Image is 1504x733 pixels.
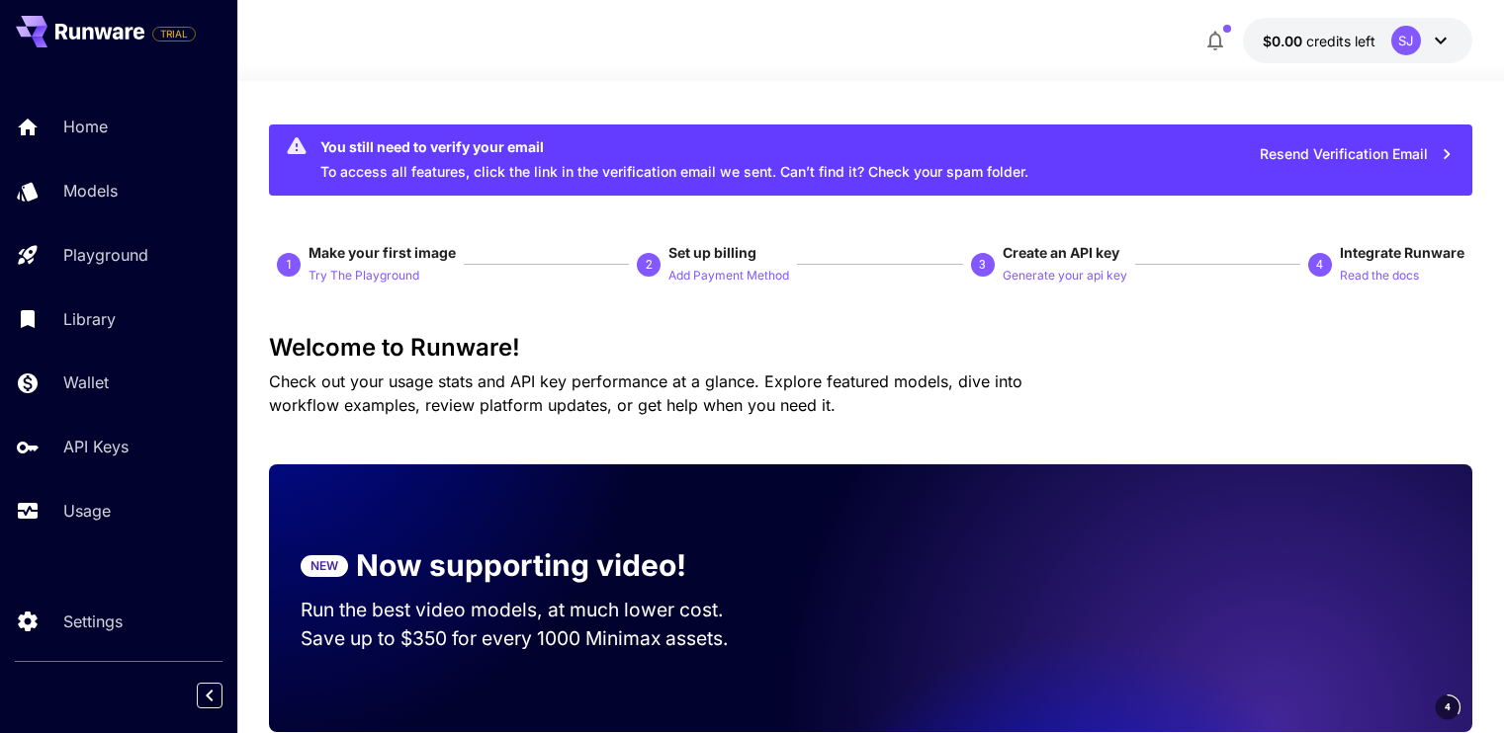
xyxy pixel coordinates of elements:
div: Collapse sidebar [212,678,237,713]
button: Collapse sidebar [197,683,222,708]
p: 4 [1316,256,1323,274]
p: 2 [646,256,653,274]
div: $0.00 [1263,31,1375,51]
span: Check out your usage stats and API key performance at a glance. Explore featured models, dive int... [269,371,1022,415]
p: API Keys [63,435,129,458]
p: Usage [63,499,111,523]
p: Generate your api key [1003,267,1127,285]
span: $0.00 [1263,33,1306,49]
button: Try The Playground [309,263,419,286]
p: Settings [63,610,123,633]
p: 3 [979,256,986,274]
div: SJ [1391,26,1421,55]
p: 1 [286,256,293,274]
span: Make your first image [309,244,456,261]
p: Try The Playground [309,267,419,285]
p: Home [63,115,108,138]
button: Add Payment Method [668,263,789,286]
button: Read the docs [1340,263,1419,286]
span: credits left [1306,33,1375,49]
p: Now supporting video! [356,543,686,588]
button: Resend Verification Email [1249,134,1464,175]
span: Add your payment card to enable full platform functionality. [152,22,196,45]
p: Add Payment Method [668,267,789,285]
span: 4 [1445,699,1451,714]
button: Generate your api key [1003,263,1127,286]
p: Library [63,307,116,331]
div: To access all features, click the link in the verification email we sent. Can’t find it? Check yo... [320,130,1028,190]
p: Playground [63,243,148,267]
div: You still need to verify your email [320,136,1028,157]
span: Create an API key [1003,244,1119,261]
span: Set up billing [668,244,756,261]
p: Save up to $350 for every 1000 Minimax assets. [301,624,761,653]
span: TRIAL [153,27,195,41]
p: Models [63,179,118,203]
button: $0.00SJ [1243,18,1472,63]
span: Integrate Runware [1340,244,1464,261]
p: NEW [310,557,338,575]
p: Read the docs [1340,267,1419,285]
p: Run the best video models, at much lower cost. [301,596,761,624]
p: Wallet [63,370,109,394]
h3: Welcome to Runware! [269,334,1472,362]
